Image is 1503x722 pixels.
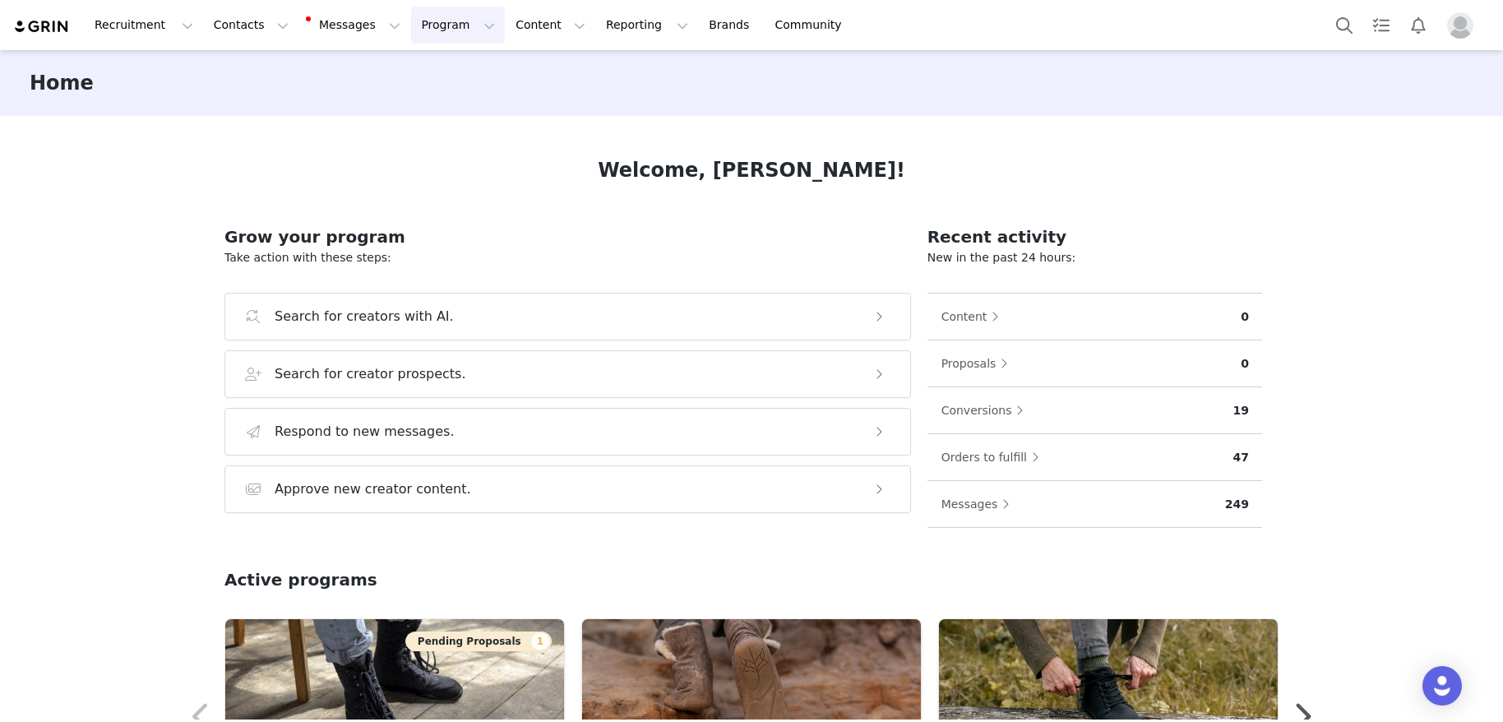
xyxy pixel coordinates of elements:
button: Proposals [941,350,1017,377]
button: Orders to fulfill [941,444,1047,470]
button: Search for creator prospects. [224,350,911,398]
p: 47 [1233,449,1249,466]
button: Content [506,7,595,44]
button: Approve new creator content. [224,465,911,513]
h3: Search for creators with AI. [275,307,454,326]
a: Community [765,7,859,44]
h2: Grow your program [224,224,911,249]
h3: Respond to new messages. [275,422,455,442]
button: Messages [941,491,1019,517]
button: Pending Proposals1 [405,632,552,651]
button: Conversions [941,397,1033,423]
h3: Search for creator prospects. [275,364,466,384]
p: 19 [1233,402,1249,419]
button: Search [1326,7,1362,44]
button: Search for creators with AI. [224,293,911,340]
button: Program [411,7,505,44]
p: New in the past 24 hours: [927,249,1262,266]
a: Brands [699,7,764,44]
h2: Active programs [224,567,377,592]
button: Notifications [1400,7,1436,44]
button: Recruitment [85,7,203,44]
h3: Approve new creator content. [275,479,471,499]
button: Respond to new messages. [224,408,911,456]
p: 249 [1225,496,1249,513]
button: Reporting [596,7,698,44]
h2: Recent activity [927,224,1262,249]
button: Contacts [204,7,298,44]
p: 0 [1241,308,1249,326]
img: grin logo [13,19,71,35]
h3: Home [30,68,94,98]
img: placeholder-profile.jpg [1447,12,1473,39]
button: Messages [299,7,410,44]
p: Take action with these steps: [224,249,911,266]
a: Tasks [1363,7,1399,44]
div: Open Intercom Messenger [1422,666,1462,706]
p: 0 [1241,355,1249,373]
h1: Welcome, [PERSON_NAME]! [598,155,905,185]
button: Profile [1437,12,1490,39]
button: Content [941,303,1008,330]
